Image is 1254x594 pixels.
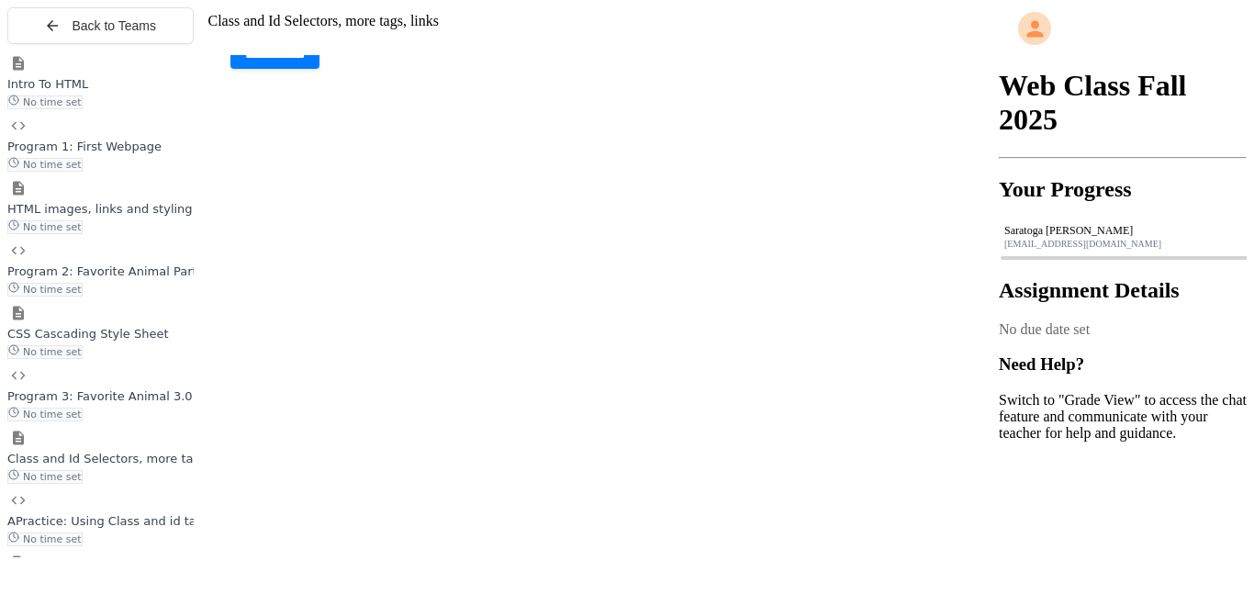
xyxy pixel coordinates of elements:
[7,202,222,216] span: HTML images, links and styling tags
[7,514,210,528] span: APractice: Using Class and id tags
[7,140,162,153] span: Program 1: First Webpage
[7,389,193,403] span: Program 3: Favorite Animal 3.0
[999,177,1247,202] h2: Your Progress
[208,13,440,28] span: Class and Id Selectors, more tags, links
[7,345,83,359] span: No time set
[999,321,1247,338] div: No due date set
[7,7,194,44] button: Back to Teams
[7,158,83,172] span: No time set
[999,354,1247,375] h3: Need Help?
[7,408,83,421] span: No time set
[999,69,1247,137] h1: Web Class Fall 2025
[999,392,1247,442] p: Switch to "Grade View" to access the chat feature and communicate with your teacher for help and ...
[1004,224,1241,238] div: Saratoga [PERSON_NAME]
[999,278,1247,303] h2: Assignment Details
[7,532,83,546] span: No time set
[72,18,156,33] span: Back to Teams
[7,452,242,465] span: Class and Id Selectors, more tags, links
[1004,239,1241,249] div: [EMAIL_ADDRESS][DOMAIN_NAME]
[7,327,169,341] span: CSS Cascading Style Sheet
[7,283,83,297] span: No time set
[7,95,83,109] span: No time set
[7,470,83,484] span: No time set
[999,7,1247,50] div: My Account
[7,220,83,234] span: No time set
[7,77,88,91] span: Intro To HTML
[7,264,208,278] span: Program 2: Favorite Animal Part 2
